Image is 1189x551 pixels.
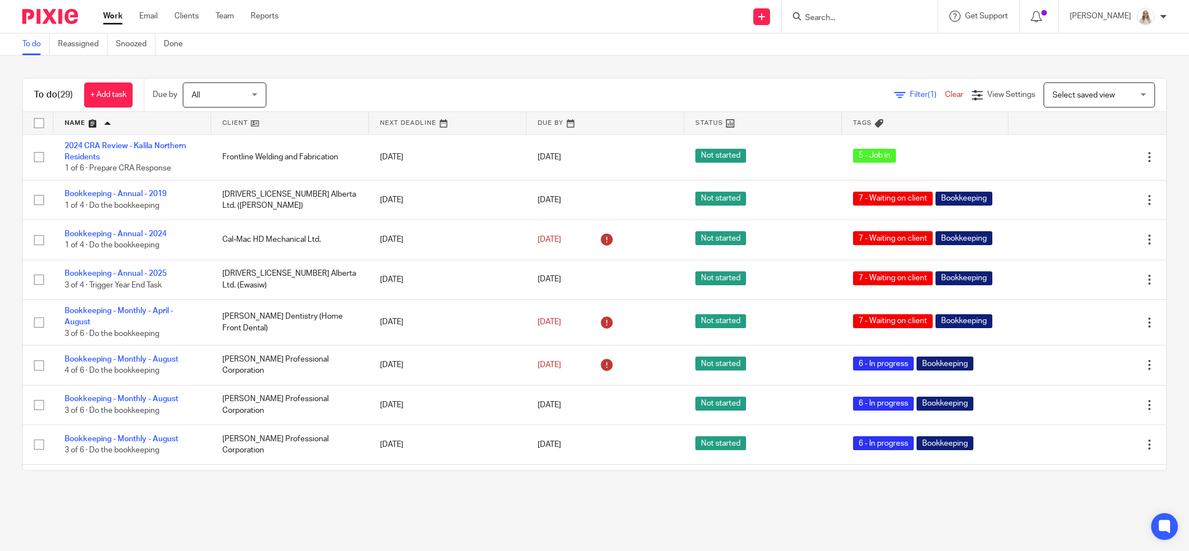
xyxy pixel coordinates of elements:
[153,89,177,100] p: Due by
[116,33,155,55] a: Snoozed
[853,149,896,163] span: 5 - Job in
[139,11,158,22] a: Email
[216,11,234,22] a: Team
[58,33,108,55] a: Reassigned
[910,91,945,99] span: Filter
[1137,8,1154,26] img: Headshot%2011-2024%20white%20background%20square%202.JPG
[65,281,162,289] span: 3 of 4 · Trigger Year End Task
[211,385,369,425] td: [PERSON_NAME] Professional Corporation
[695,271,746,285] span: Not started
[57,90,73,99] span: (29)
[917,357,973,370] span: Bookkeeping
[34,89,73,101] h1: To do
[369,134,527,180] td: [DATE]
[174,11,199,22] a: Clients
[369,385,527,425] td: [DATE]
[538,361,561,369] span: [DATE]
[853,271,933,285] span: 7 - Waiting on client
[917,397,973,411] span: Bookkeeping
[804,13,904,23] input: Search
[695,397,746,411] span: Not started
[928,91,937,99] span: (1)
[917,436,973,450] span: Bookkeeping
[853,120,872,126] span: Tags
[65,355,178,363] a: Bookkeeping - Monthly - August
[65,230,167,238] a: Bookkeeping - Annual - 2024
[251,11,279,22] a: Reports
[164,33,191,55] a: Done
[65,367,159,375] span: 4 of 6 · Do the bookkeeping
[65,407,159,415] span: 3 of 6 · Do the bookkeeping
[695,436,746,450] span: Not started
[1070,11,1131,22] p: [PERSON_NAME]
[853,436,914,450] span: 6 - In progress
[65,202,159,209] span: 1 of 4 · Do the bookkeeping
[211,180,369,220] td: [DRIVERS_LICENSE_NUMBER] Alberta Ltd. ([PERSON_NAME])
[935,314,992,328] span: Bookkeeping
[945,91,963,99] a: Clear
[211,134,369,180] td: Frontline Welding and Fabrication
[369,260,527,299] td: [DATE]
[211,220,369,260] td: Cal-Mac HD Mechanical Ltd.
[65,435,178,443] a: Bookkeeping - Monthly - August
[538,153,561,161] span: [DATE]
[211,345,369,385] td: [PERSON_NAME] Professional Corporation
[538,401,561,409] span: [DATE]
[65,241,159,249] span: 1 of 4 · Do the bookkeeping
[22,9,78,24] img: Pixie
[695,357,746,370] span: Not started
[22,33,50,55] a: To do
[369,465,527,504] td: [DATE]
[369,220,527,260] td: [DATE]
[538,276,561,284] span: [DATE]
[853,314,933,328] span: 7 - Waiting on client
[211,260,369,299] td: [DRIVERS_LICENSE_NUMBER] Alberta Ltd. (Ewasiw)
[853,192,933,206] span: 7 - Waiting on client
[853,357,914,370] span: 6 - In progress
[211,425,369,465] td: [PERSON_NAME] Professional Corporation
[695,314,746,328] span: Not started
[192,91,200,99] span: All
[853,231,933,245] span: 7 - Waiting on client
[538,196,561,204] span: [DATE]
[695,231,746,245] span: Not started
[935,271,992,285] span: Bookkeeping
[695,149,746,163] span: Not started
[369,299,527,345] td: [DATE]
[369,180,527,220] td: [DATE]
[65,330,159,338] span: 3 of 6 · Do the bookkeeping
[965,12,1008,20] span: Get Support
[211,299,369,345] td: [PERSON_NAME] Dentistry (Home Front Dental)
[84,82,133,108] a: + Add task
[65,190,167,198] a: Bookkeeping - Annual - 2019
[1052,91,1115,99] span: Select saved view
[65,446,159,454] span: 3 of 6 · Do the bookkeeping
[103,11,123,22] a: Work
[538,236,561,243] span: [DATE]
[65,270,167,277] a: Bookkeeping - Annual - 2025
[65,395,178,403] a: Bookkeeping - Monthly - August
[695,192,746,206] span: Not started
[65,307,173,326] a: Bookkeeping - Monthly - April - August
[65,142,186,161] a: 2024 CRA Review - Kalila Northern Residents
[538,441,561,448] span: [DATE]
[935,231,992,245] span: Bookkeeping
[369,345,527,385] td: [DATE]
[211,465,369,504] td: WolfRam Forestry Inc.
[538,318,561,326] span: [DATE]
[369,425,527,465] td: [DATE]
[853,397,914,411] span: 6 - In progress
[935,192,992,206] span: Bookkeeping
[65,164,171,172] span: 1 of 6 · Prepare CRA Response
[987,91,1035,99] span: View Settings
